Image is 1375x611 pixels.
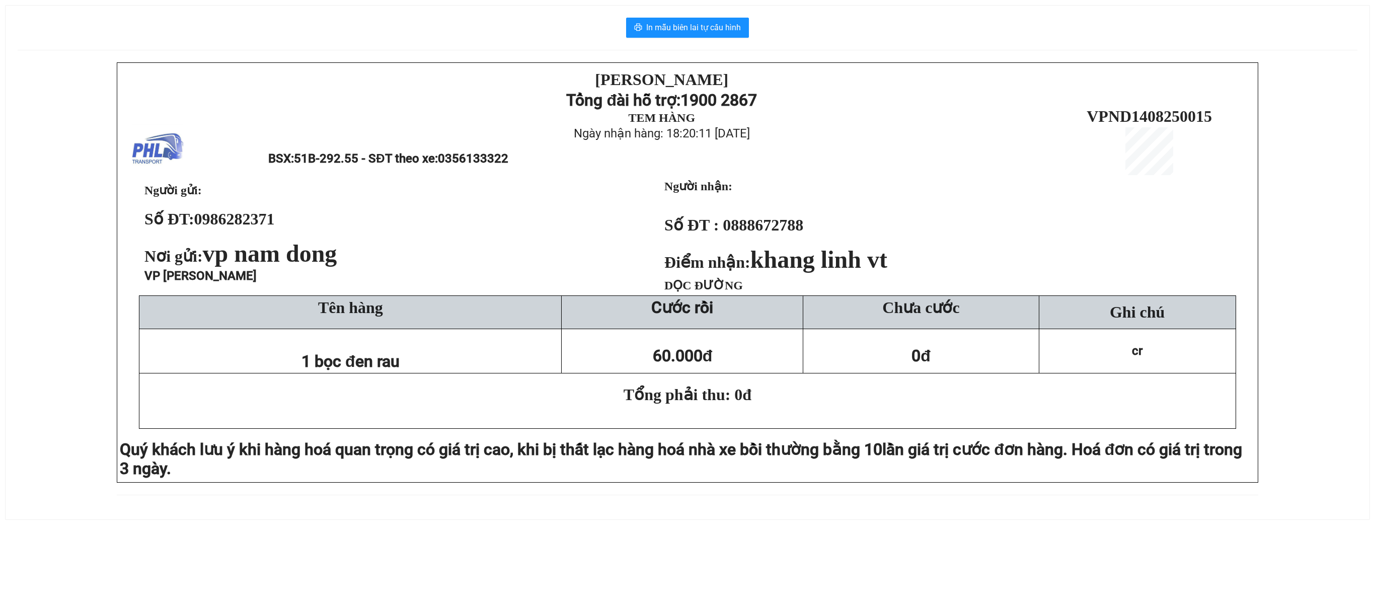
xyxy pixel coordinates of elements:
span: 51B-292.55 - SĐT theo xe: [294,151,508,166]
span: printer [634,23,642,33]
span: VPND1408250015 [1087,107,1212,125]
strong: 1900 2867 [45,47,122,66]
span: Quý khách lưu ý khi hàng hoá quan trọng có giá trị cao, khi bị thất lạc hàng hoá nhà xe bồi thườn... [120,440,882,459]
span: Ngày nhận hàng: 18:20:11 [DATE] [574,126,750,140]
strong: [PERSON_NAME] [5,8,138,26]
strong: Tổng đài hỗ trợ: [20,28,113,66]
span: 0986282371 [194,210,275,228]
strong: TEM HÀNG [38,68,105,81]
span: khang linh vt [750,246,887,273]
strong: Tổng đài hỗ trợ: [566,91,680,110]
span: Người gửi: [144,184,202,197]
span: VP [PERSON_NAME] [144,269,257,283]
strong: [PERSON_NAME] [595,70,728,89]
span: Tên hàng [318,298,383,317]
span: DỌC ĐƯỜNG [664,279,743,292]
strong: 1900 2867 [680,91,757,110]
span: Tổng phải thu: 0đ [624,386,751,404]
span: 0888672788 [723,216,803,234]
img: logo [132,124,183,175]
button: printerIn mẫu biên lai tự cấu hình [626,18,749,38]
strong: Số ĐT: [144,210,275,228]
span: 0đ [911,346,931,365]
span: Nơi gửi: [144,247,341,265]
span: BSX: [268,151,508,166]
strong: Người nhận: [664,180,732,193]
strong: Điểm nhận: [664,253,887,271]
span: 1 bọc đen rau [301,352,400,371]
span: Chưa cước [882,298,959,317]
span: cr [1132,344,1142,358]
span: In mẫu biên lai tự cấu hình [646,21,741,34]
span: lần giá trị cước đơn hàng. Hoá đơn có giá trị trong 3 ngày. [120,440,1242,478]
span: vp nam dong [203,240,337,267]
span: Ghi chú [1110,303,1165,321]
span: 0356133322 [438,151,508,166]
strong: Số ĐT : [664,216,719,234]
strong: Cước rồi [651,298,713,317]
span: 60.000đ [653,346,713,365]
strong: TEM HÀNG [628,111,695,124]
